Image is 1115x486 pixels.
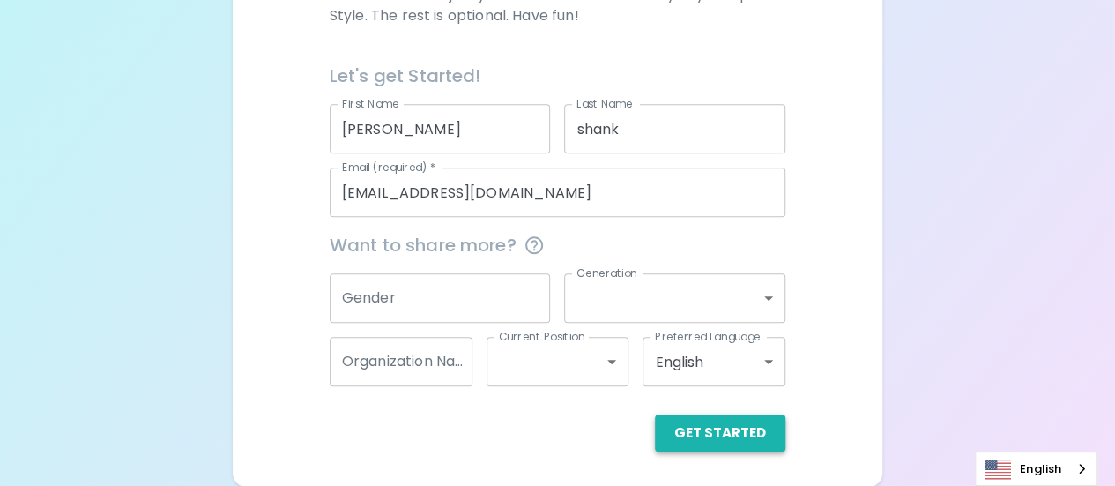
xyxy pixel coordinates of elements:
[655,329,761,344] label: Preferred Language
[576,265,637,280] label: Generation
[576,96,632,111] label: Last Name
[342,96,399,111] label: First Name
[975,452,1097,486] aside: Language selected: English
[643,337,785,386] div: English
[975,452,1097,486] div: Language
[655,415,785,452] button: Get Started
[499,329,584,344] label: Current Position
[342,160,435,175] label: Email (required)
[330,231,785,259] span: Want to share more?
[976,452,1096,485] a: English
[330,62,785,90] h6: Let's get Started!
[524,235,545,256] svg: This information is completely confidential and only used for aggregated appreciation studies at ...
